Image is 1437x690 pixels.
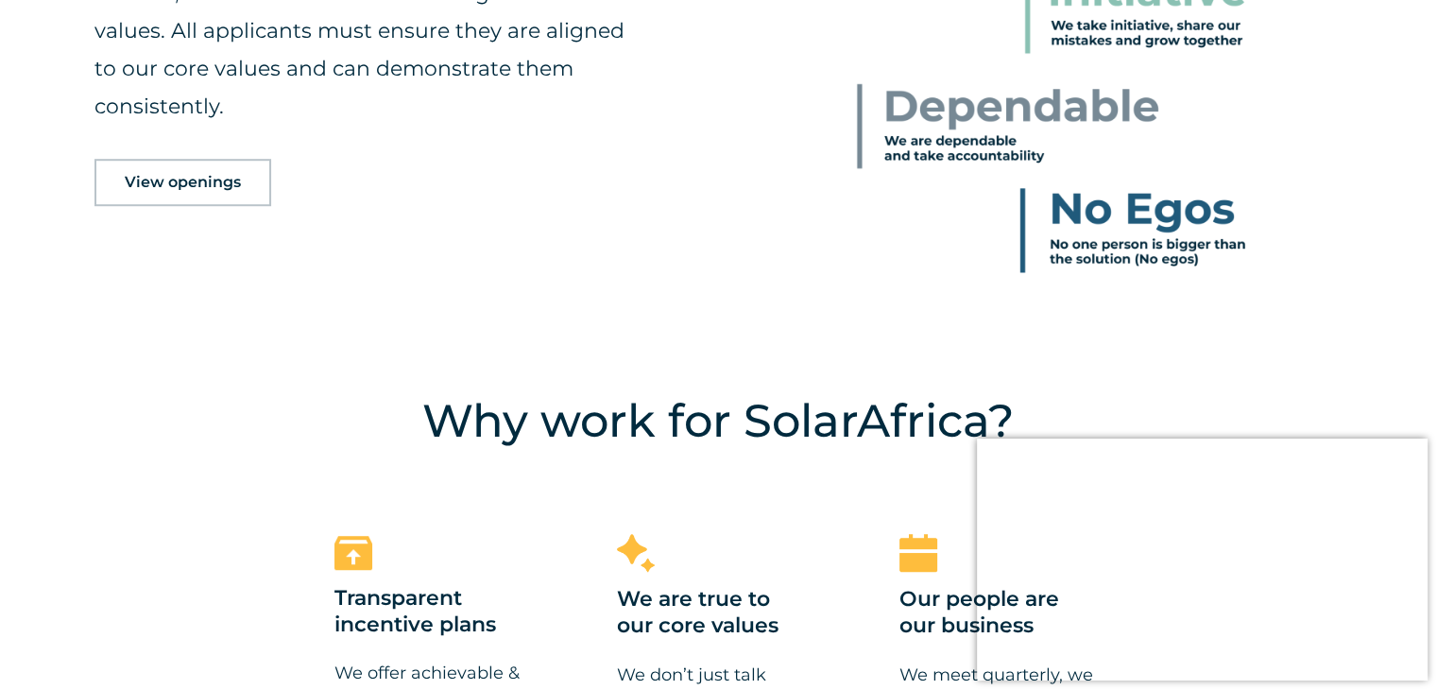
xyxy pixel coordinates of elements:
[977,439,1428,681] iframe: Popup CTA
[94,159,271,206] a: View openings
[617,586,820,641] h3: We are true to our core values
[269,388,1168,454] h4: Why work for SolarAfrica?
[334,585,538,640] h3: Transparent incentive plans
[899,586,1103,641] h3: Our people are our business
[125,175,241,190] span: View openings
